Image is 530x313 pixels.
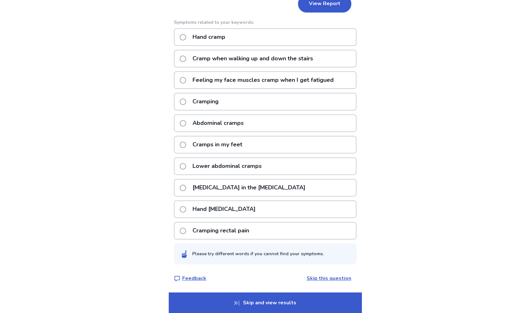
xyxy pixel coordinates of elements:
p: Cramps in my feet [189,136,246,153]
p: Abdominal cramps [189,115,247,131]
div: Please try different words if you cannot find your symptoms. [192,250,324,257]
p: Lower abdominal cramps [189,158,265,174]
p: [MEDICAL_DATA] in the [MEDICAL_DATA] [189,179,309,196]
p: Cramping [189,93,222,110]
a: Feedback [174,274,206,282]
p: Feedback [182,274,206,282]
p: Cramp when walking up and down the stairs [189,50,317,67]
p: Cramping rectal pain [189,222,253,239]
p: Hand [MEDICAL_DATA] [189,201,259,217]
p: Skip and view results [169,292,362,313]
p: Hand cramp [189,29,229,45]
p: Symptoms related to your keywords: [174,19,356,26]
a: Skip this question [307,275,351,282]
p: Feeling my face muscles cramp when I get fatigued [189,72,337,88]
